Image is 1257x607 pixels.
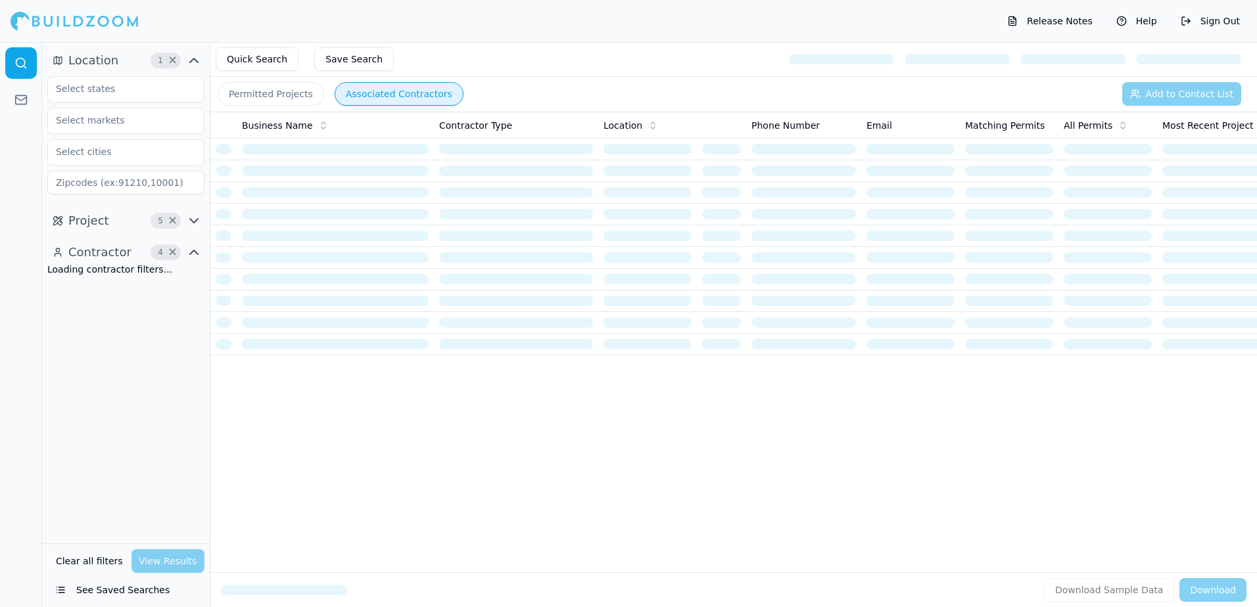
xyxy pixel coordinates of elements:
button: Save Search [314,47,394,71]
input: Select markets [48,108,187,132]
span: Location [604,119,642,132]
span: Most Recent Project [1162,119,1254,132]
span: All Permits [1064,119,1112,132]
span: Location [68,51,118,70]
div: Loading contractor filters… [47,263,204,276]
span: Clear Location filters [168,57,178,64]
button: Location1Clear Location filters [47,50,204,71]
button: Contractor4Clear Contractor filters [47,242,204,263]
span: 1 [154,54,167,67]
input: Select states [48,77,187,101]
button: Permitted Projects [218,82,324,106]
span: Contractor Type [439,119,512,132]
button: Help [1110,11,1164,32]
span: Contractor [68,243,131,261]
span: Phone Number [751,119,820,132]
input: Zipcodes (ex:91210,10001) [47,171,204,194]
span: Email [866,119,892,132]
span: Matching Permits [965,119,1045,132]
span: Project [68,212,109,230]
button: Clear all filters [53,549,126,573]
button: See Saved Searches [47,578,204,602]
button: Associated Contractors [335,82,463,106]
span: Business Name [242,119,313,132]
span: Clear Contractor filters [168,249,178,256]
button: Project5Clear Project filters [47,210,204,231]
button: Release Notes [1001,11,1099,32]
span: Clear Project filters [168,217,178,224]
span: 5 [154,214,167,227]
button: Quick Search [216,47,298,71]
button: Sign Out [1174,11,1246,32]
span: 4 [154,246,167,259]
input: Select cities [48,140,187,164]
